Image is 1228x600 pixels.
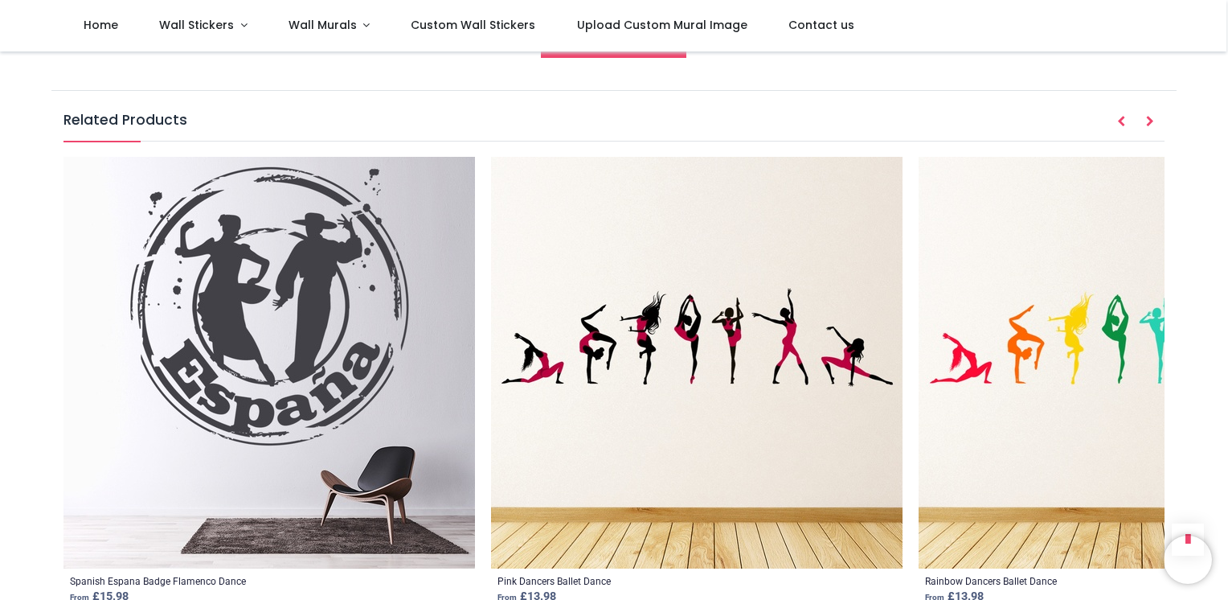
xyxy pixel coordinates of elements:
button: Next [1136,109,1165,136]
button: Prev [1107,109,1136,136]
span: Wall Murals [289,17,357,33]
a: Pink Dancers Ballet Dance [497,575,611,589]
span: Upload Custom Mural Image [577,17,747,33]
span: Contact us [788,17,854,33]
a: Rainbow Dancers Ballet Dance [925,575,1057,589]
span: Home [84,17,118,33]
span: Custom Wall Stickers [411,17,535,33]
iframe: Brevo live chat [1164,536,1212,584]
h5: Related Products [63,110,1165,141]
a: Spanish Espana Badge Flamenco Dance [70,575,246,589]
span: Wall Stickers [159,17,234,33]
img: Spanish Espana Badge Flamenco Dance Wall Sticker [63,157,475,569]
img: Pink Dancers Ballet Dance Wall Sticker [491,157,903,569]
